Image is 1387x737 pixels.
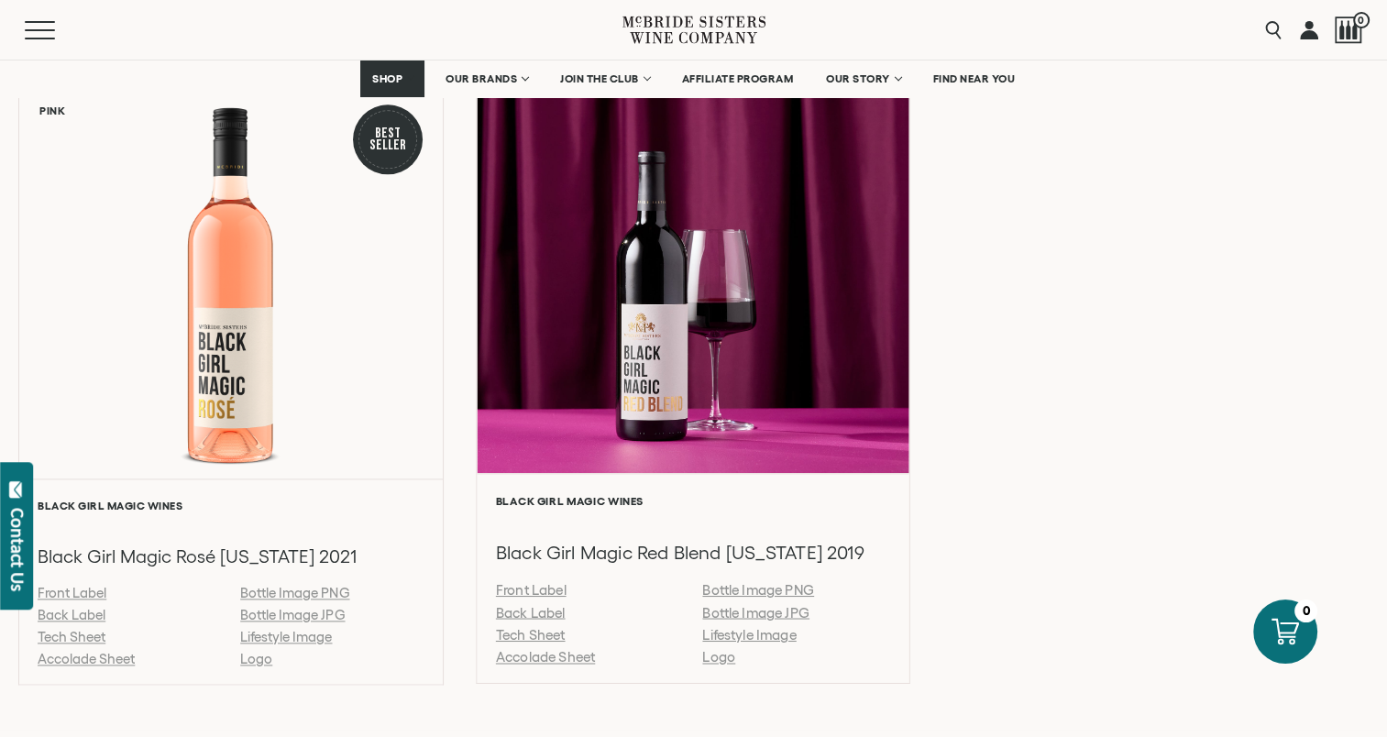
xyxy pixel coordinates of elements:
[703,581,815,597] a: Bottle Image PNG
[496,626,566,642] a: Tech Sheet
[39,104,65,116] h6: Pink
[38,544,424,568] h3: Black Girl Magic Rosé [US_STATE] 2021
[8,508,27,591] div: Contact Us
[496,649,595,665] a: Accolade Sheet
[38,500,424,511] h6: Black Girl Magic Wines
[496,604,566,620] a: Back Label
[446,72,517,85] span: OUR BRANDS
[38,629,105,644] a: Tech Sheet
[921,60,1028,97] a: FIND NEAR YOU
[360,60,424,97] a: SHOP
[38,585,106,600] a: Front Label
[38,607,105,622] a: Back Label
[38,651,135,666] a: Accolade Sheet
[496,494,891,506] h6: Black Girl Magic Wines
[933,72,1016,85] span: FIND NEAR YOU
[560,72,639,85] span: JOIN THE CLUB
[240,585,349,600] a: Bottle Image PNG
[703,604,810,620] a: Bottle Image JPG
[496,541,891,566] h3: Black Girl Magic Red Blend [US_STATE] 2019
[240,607,345,622] a: Bottle Image JPG
[25,21,91,39] button: Mobile Menu Trigger
[814,60,912,97] a: OUR STORY
[1353,12,1370,28] span: 0
[682,72,794,85] span: AFFILIATE PROGRAM
[372,72,403,85] span: SHOP
[826,72,890,85] span: OUR STORY
[496,581,567,597] a: Front Label
[703,626,797,642] a: Lifestyle Image
[703,649,736,665] a: Logo
[1294,599,1317,622] div: 0
[240,629,332,644] a: Lifestyle Image
[240,651,272,666] a: Logo
[670,60,806,97] a: AFFILIATE PROGRAM
[548,60,661,97] a: JOIN THE CLUB
[434,60,539,97] a: OUR BRANDS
